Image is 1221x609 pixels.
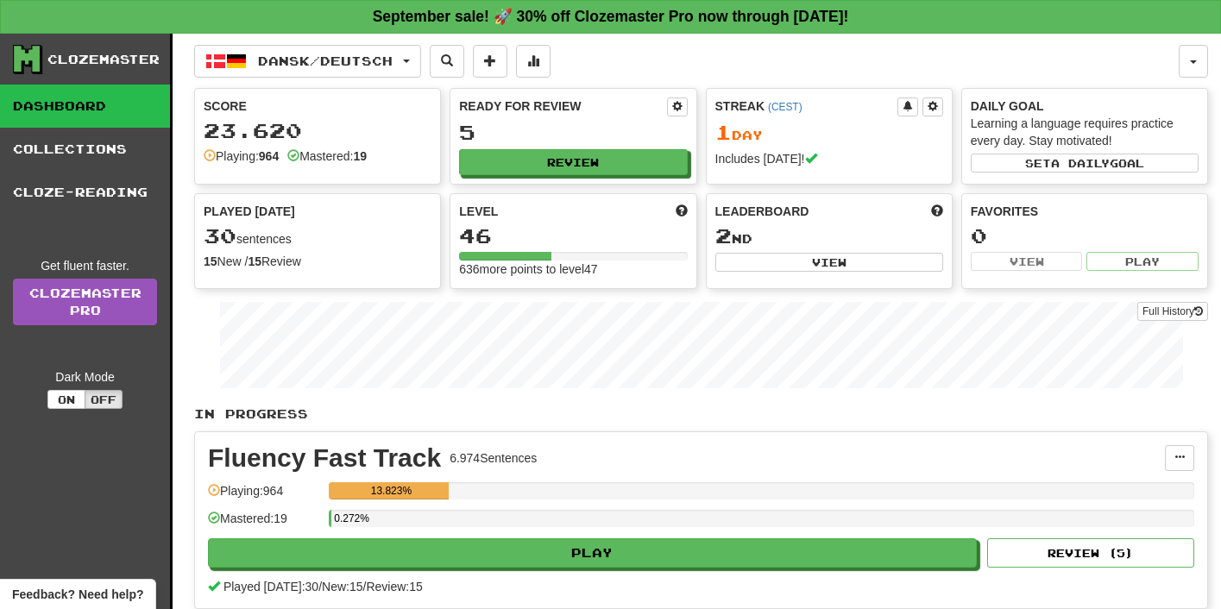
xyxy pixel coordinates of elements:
div: 13.823% [334,482,448,499]
button: Play [208,538,977,568]
button: Review [459,149,687,175]
strong: 15 [204,254,217,268]
button: Review (5) [987,538,1194,568]
button: Search sentences [430,45,464,78]
button: Full History [1137,302,1208,321]
span: Dansk / Deutsch [258,53,393,68]
div: Dark Mode [13,368,157,386]
button: Seta dailygoal [971,154,1199,173]
div: Day [715,122,943,144]
span: Open feedback widget [12,586,143,603]
span: Level [459,203,498,220]
div: Streak [715,97,897,115]
button: Off [85,390,123,409]
div: Playing: 964 [208,482,320,511]
p: In Progress [194,405,1208,423]
div: 0 [971,225,1199,247]
span: / [363,580,367,593]
span: 30 [204,223,236,248]
strong: 15 [248,254,261,268]
span: Played [DATE] [204,203,295,220]
button: Play [1086,252,1199,271]
button: More stats [516,45,551,78]
button: View [715,253,943,272]
div: Playing: [204,148,279,165]
button: Add sentence to collection [473,45,507,78]
div: Ready for Review [459,97,666,115]
strong: 19 [353,149,367,163]
div: Includes [DATE]! [715,150,943,167]
div: 23.620 [204,120,431,141]
button: View [971,252,1083,271]
div: Favorites [971,203,1199,220]
span: 1 [715,120,732,144]
div: 46 [459,225,687,247]
a: (CEST) [768,101,802,113]
a: ClozemasterPro [13,279,157,325]
div: sentences [204,225,431,248]
div: Get fluent faster. [13,257,157,274]
strong: 964 [259,149,279,163]
div: Mastered: [287,148,367,165]
span: Played [DATE]: 30 [223,580,318,593]
div: 5 [459,122,687,143]
div: 6.974 Sentences [450,449,537,467]
div: Fluency Fast Track [208,445,441,471]
div: New / Review [204,253,431,270]
span: Review: 15 [366,580,422,593]
span: a daily [1051,157,1110,169]
strong: September sale! 🚀 30% off Clozemaster Pro now through [DATE]! [373,8,849,25]
span: Leaderboard [715,203,809,220]
div: 636 more points to level 47 [459,261,687,278]
div: Clozemaster [47,51,160,68]
div: nd [715,225,943,248]
div: Score [204,97,431,115]
button: Dansk/Deutsch [194,45,421,78]
span: This week in points, UTC [931,203,943,220]
div: Learning a language requires practice every day. Stay motivated! [971,115,1199,149]
div: Mastered: 19 [208,510,320,538]
div: Daily Goal [971,97,1199,115]
span: Score more points to level up [676,203,688,220]
button: On [47,390,85,409]
span: / [318,580,322,593]
span: New: 15 [322,580,362,593]
span: 2 [715,223,732,248]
